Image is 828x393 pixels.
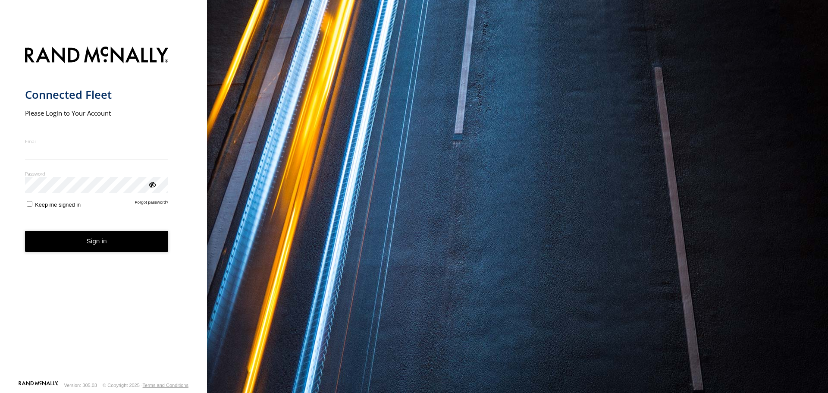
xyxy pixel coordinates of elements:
a: Visit our Website [19,381,58,390]
a: Terms and Conditions [143,383,188,388]
a: Forgot password? [135,200,169,208]
div: © Copyright 2025 - [103,383,188,388]
h2: Please Login to Your Account [25,109,169,117]
h1: Connected Fleet [25,88,169,102]
button: Sign in [25,231,169,252]
div: Version: 305.03 [64,383,97,388]
input: Keep me signed in [27,201,32,207]
form: main [25,41,182,380]
div: ViewPassword [147,180,156,189]
span: Keep me signed in [35,201,81,208]
label: Email [25,138,169,145]
img: Rand McNally [25,45,169,67]
label: Password [25,170,169,177]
